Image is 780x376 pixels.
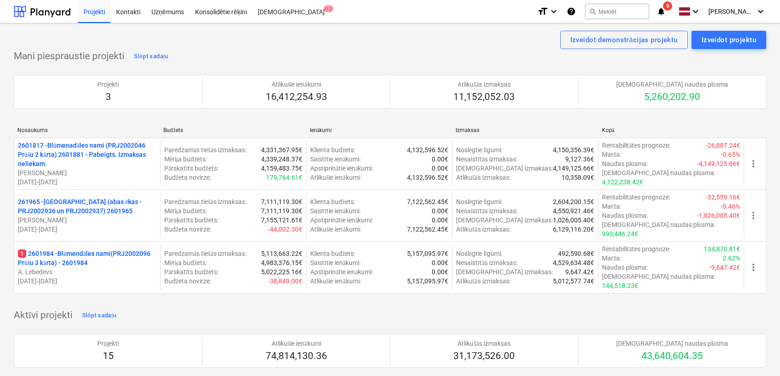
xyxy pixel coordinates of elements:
p: Budžeta novirze : [164,276,211,286]
p: 144,518.23€ [602,281,638,290]
p: Atlikušie ienākumi : [310,276,361,286]
p: [DEMOGRAPHIC_DATA] izmaksas : [456,164,553,173]
p: 4,159,483.75€ [261,164,302,173]
p: [DATE] - [DATE] [18,177,156,187]
p: Paredzamās tiešās izmaksas : [164,197,246,206]
p: Rentabilitātes prognoze : [602,193,670,202]
i: keyboard_arrow_down [548,6,559,17]
p: 10,358.09€ [562,173,594,182]
div: Izveidot projektu [702,34,756,46]
p: Pārskatīts budžets : [164,164,218,173]
button: Izveidot demonstrācijas projektu [560,31,688,49]
p: 3 [97,91,119,104]
p: 5,260,202.90 [616,91,728,104]
i: keyboard_arrow_down [755,6,766,17]
p: Mērķa budžets : [164,258,207,267]
p: 7,122,562.45€ [407,225,448,234]
p: 7,111,119.30€ [261,206,302,216]
p: Aktīvi projekti [14,309,72,322]
p: A. Lebedevs [18,267,156,276]
p: 0.00€ [432,164,448,173]
div: 261965 -[GEOGRAPHIC_DATA] (abas ēkas - PRJ2002936 un PRJ2002937) 2601965[PERSON_NAME][DATE]-[DATE] [18,197,156,234]
p: Nesaistītās izmaksas : [456,206,518,216]
p: 7,122,562.45€ [407,197,448,206]
p: 0.00€ [432,155,448,164]
p: 261965 - [GEOGRAPHIC_DATA] (abas ēkas - PRJ2002936 un PRJ2002937) 2601965 [18,197,156,216]
p: 43,640,604.35 [616,350,728,363]
p: Klienta budžets : [310,249,355,258]
div: 12601984 -Blūmendāles nami(PRJ2002096 Prūšu 3 kārta) - 2601984A. Lebedevs[DATE]-[DATE] [18,249,156,286]
p: 5,022,225.16€ [261,267,302,276]
p: Apstiprinātie ienākumi : [310,216,373,225]
p: -4,149,125.66€ [697,159,740,168]
p: Budžeta novirze : [164,173,211,182]
p: -26,887.24€ [706,141,740,150]
p: -32,559.16€ [706,193,740,202]
p: Pārskatīts budžets : [164,216,218,225]
p: 0.00€ [432,258,448,267]
p: Nesaistītās izmaksas : [456,258,518,267]
p: 2601984 - Blūmendāles nami(PRJ2002096 Prūšu 3 kārta) - 2601984 [18,249,156,267]
p: Paredzamās tiešās izmaksas : [164,145,246,155]
p: Noslēgtie līgumi : [456,249,502,258]
span: [PERSON_NAME] [708,8,754,15]
p: Atlikušās izmaksas [453,80,515,89]
p: 492,590.68€ [558,249,594,258]
p: 4,339,248.37€ [261,155,302,164]
p: 179,764.61€ [266,173,302,182]
button: Izveidot projektu [691,31,766,49]
p: 4,550,921.46€ [553,206,594,216]
p: 2,604,200.15€ [553,197,594,206]
p: 16,412,254.93 [266,91,327,104]
p: 0.00€ [432,267,448,276]
p: [DEMOGRAPHIC_DATA] naudas plūsma : [602,272,715,281]
p: [DATE] - [DATE] [18,276,156,286]
p: Marža : [602,202,621,211]
p: Atlikušās izmaksas : [456,173,511,182]
p: 4,529,634.48€ [553,258,594,267]
p: 4,149,125.66€ [553,164,594,173]
p: Projekti [97,339,119,348]
span: more_vert [748,210,759,221]
p: [DEMOGRAPHIC_DATA] naudas plūsma [616,339,728,348]
p: Naudas plūsma : [602,263,648,272]
p: 0.00€ [432,216,448,225]
p: Saistītie ienākumi : [310,206,361,216]
p: -0.65% [721,150,740,159]
p: -0.46% [721,202,740,211]
p: Atlikušie ienākumi [266,339,327,348]
p: Klienta budžets : [310,145,355,155]
p: -44,002.30€ [268,225,302,234]
span: more_vert [748,262,759,273]
p: [PERSON_NAME] [18,216,156,225]
span: more_vert [748,158,759,169]
p: 4,122,238.42€ [602,177,643,187]
div: Nosaukums [17,127,156,133]
p: 1,026,005.40€ [553,216,594,225]
span: 9 [663,1,672,11]
div: Izveidot demonstrācijas projektu [570,34,678,46]
p: Mērķa budžets : [164,155,207,164]
p: 4,331,367.95€ [261,145,302,155]
span: search [589,8,596,15]
p: 15 [97,350,119,363]
p: Noslēgtie līgumi : [456,145,502,155]
p: [DEMOGRAPHIC_DATA] naudas plūsma [616,80,728,89]
p: Rentabilitātes prognoze : [602,244,670,254]
p: Naudas plūsma : [602,159,648,168]
p: [DEMOGRAPHIC_DATA] izmaksas : [456,267,553,276]
p: [DATE] - [DATE] [18,225,156,234]
div: Chat Widget [734,332,780,376]
p: Saistītie ienākumi : [310,258,361,267]
p: Mērķa budžets : [164,206,207,216]
div: Ienākumi [310,127,448,134]
p: -9,647.42€ [709,263,740,272]
p: Saistītie ienākumi : [310,155,361,164]
p: 993,446.24€ [602,229,638,238]
p: Paredzamās tiešās izmaksas : [164,249,246,258]
p: 7,111,119.30€ [261,197,302,206]
p: Budžeta novirze : [164,225,211,234]
p: -1,026,005.40€ [697,211,740,220]
p: Projekti [97,80,119,89]
p: 4,983,376.15€ [261,258,302,267]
